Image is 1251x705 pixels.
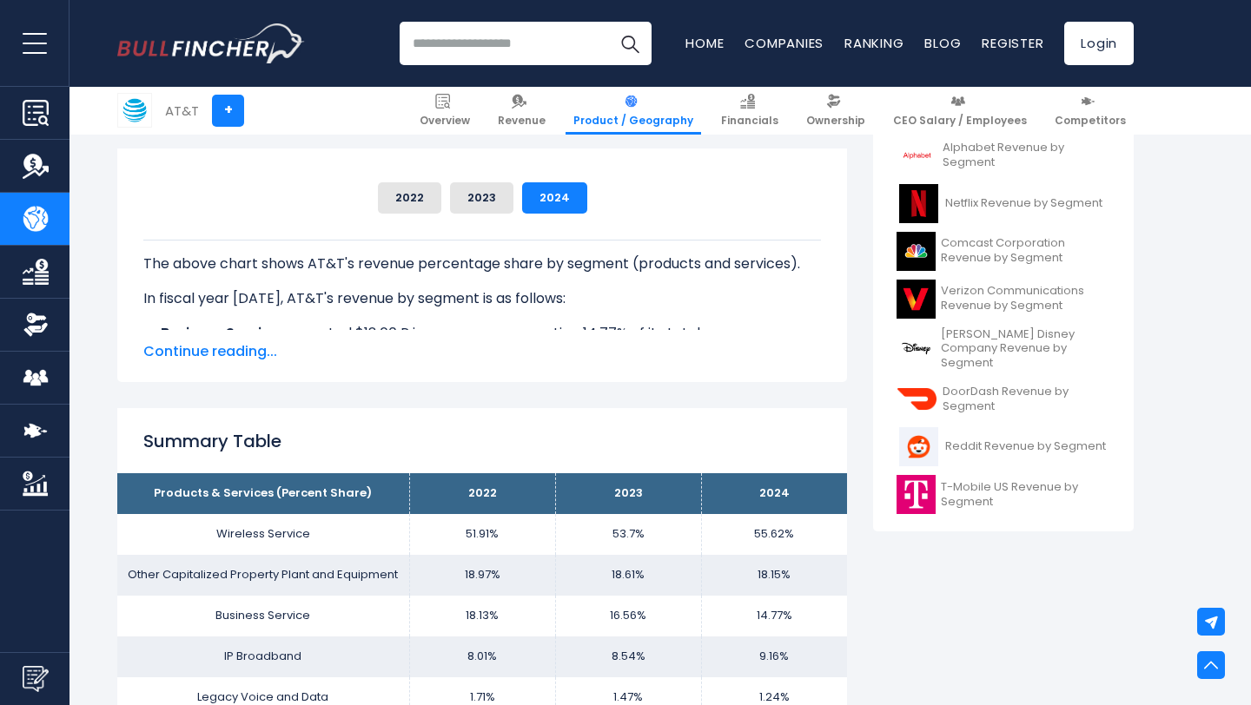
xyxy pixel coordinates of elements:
[117,23,305,63] img: Bullfincher logo
[608,22,652,65] button: Search
[212,95,244,127] a: +
[897,184,940,223] img: NFLX logo
[893,114,1027,128] span: CEO Salary / Employees
[844,34,903,52] a: Ranking
[412,87,478,135] a: Overview
[23,312,49,338] img: Ownership
[897,136,937,175] img: GOOGL logo
[143,288,821,309] p: In fiscal year [DATE], AT&T's revenue by segment is as follows:
[897,232,936,271] img: CMCSA logo
[117,23,304,63] a: Go to homepage
[117,636,409,677] td: IP Broadband
[378,182,441,214] button: 2022
[924,34,961,52] a: Blog
[886,471,1121,518] a: T-Mobile US Revenue by Segment
[685,34,724,52] a: Home
[117,555,409,596] td: Other Capitalized Property Plant and Equipment
[420,114,470,128] span: Overview
[143,323,821,344] li: generated $18.06 B in revenue, representing 14.77% of its total revenue.
[498,114,546,128] span: Revenue
[945,439,1106,454] span: Reddit Revenue by Segment
[143,341,821,362] span: Continue reading...
[701,473,847,514] th: 2024
[573,114,693,128] span: Product / Geography
[886,180,1121,227] a: Netflix Revenue by Segment
[555,636,701,677] td: 8.54%
[897,427,940,466] img: RDDT logo
[745,34,824,52] a: Companies
[1055,114,1126,128] span: Competitors
[886,227,1121,275] a: Comcast Corporation Revenue by Segment
[165,101,199,121] div: AT&T
[1047,87,1134,135] a: Competitors
[941,284,1110,313] span: Verizon Communications Revenue by Segment
[143,254,821,274] p: The above chart shows AT&T's revenue percentage share by segment (products and services).
[409,473,555,514] th: 2022
[450,182,513,214] button: 2023
[555,514,701,555] td: 53.7%
[721,114,778,128] span: Financials
[701,514,847,555] td: 55.62%
[522,182,587,214] button: 2024
[982,34,1043,52] a: Register
[943,141,1110,170] span: Alphabet Revenue by Segment
[945,196,1102,211] span: Netflix Revenue by Segment
[885,87,1035,135] a: CEO Salary / Employees
[941,327,1110,372] span: [PERSON_NAME] Disney Company Revenue by Segment
[798,87,873,135] a: Ownership
[886,323,1121,376] a: [PERSON_NAME] Disney Company Revenue by Segment
[409,636,555,677] td: 8.01%
[806,114,865,128] span: Ownership
[143,240,821,531] div: The for AT&T is the Wireless Service, which represents 55.62% of its total revenue. The for AT&T ...
[1064,22,1134,65] a: Login
[943,385,1110,414] span: DoorDash Revenue by Segment
[941,236,1110,266] span: Comcast Corporation Revenue by Segment
[490,87,553,135] a: Revenue
[409,514,555,555] td: 51.91%
[117,596,409,636] td: Business Service
[897,475,936,514] img: TMUS logo
[409,596,555,636] td: 18.13%
[701,596,847,636] td: 14.77%
[713,87,786,135] a: Financials
[941,480,1110,510] span: T-Mobile US Revenue by Segment
[555,473,701,514] th: 2023
[897,280,936,319] img: VZ logo
[886,375,1121,423] a: DoorDash Revenue by Segment
[118,94,151,127] img: T logo
[897,379,937,418] img: DASH logo
[701,636,847,677] td: 9.16%
[897,329,936,368] img: DIS logo
[555,555,701,596] td: 18.61%
[886,423,1121,471] a: Reddit Revenue by Segment
[555,596,701,636] td: 16.56%
[143,428,821,454] h2: Summary Table
[409,555,555,596] td: 18.97%
[117,514,409,555] td: Wireless Service
[117,473,409,514] th: Products & Services (Percent Share)
[886,275,1121,323] a: Verizon Communications Revenue by Segment
[161,323,279,343] b: Business Service
[886,132,1121,180] a: Alphabet Revenue by Segment
[701,555,847,596] td: 18.15%
[566,87,701,135] a: Product / Geography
